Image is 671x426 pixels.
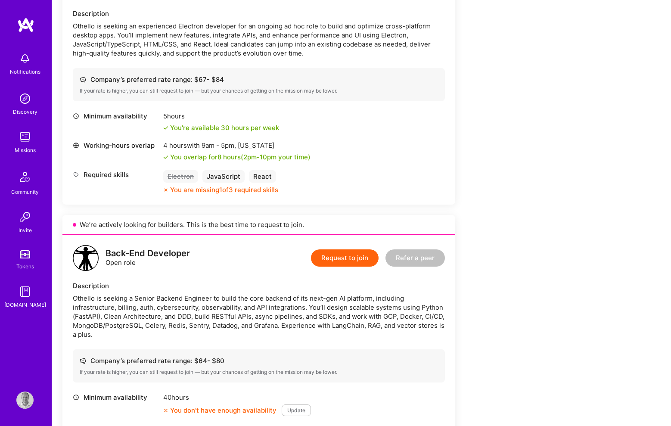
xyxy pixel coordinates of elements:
div: Working-hours overlap [73,141,159,150]
div: You are missing 1 of 3 required skills [170,185,278,194]
img: User Avatar [16,392,34,409]
div: Company’s preferred rate range: $ 67 - $ 84 [80,75,438,84]
div: Discovery [13,107,37,116]
div: Open role [106,249,190,267]
div: Company’s preferred rate range: $ 64 - $ 80 [80,356,438,365]
div: [DOMAIN_NAME] [4,300,46,309]
span: 2pm - 10pm [243,153,276,161]
img: discovery [16,90,34,107]
div: Invite [19,226,32,235]
img: teamwork [16,128,34,146]
div: You overlap for 8 hours ( your time) [170,152,311,162]
div: Othello is seeking an experienced Electron developer for an ongoing ad hoc role to build and opti... [73,22,445,58]
div: Required skills [73,170,159,179]
div: Minimum availability [73,393,159,402]
div: JavaScript [202,170,245,183]
img: Community [15,167,35,187]
button: Update [282,404,311,416]
a: User Avatar [14,392,36,409]
button: Refer a peer [385,249,445,267]
span: 9am - 5pm , [200,141,238,149]
img: guide book [16,283,34,300]
i: icon CloseOrange [163,187,168,193]
img: bell [16,50,34,67]
div: Othello is seeking a Senior Backend Engineer to build the core backend of its next-gen AI platfor... [73,294,445,339]
div: Description [73,9,445,18]
div: We’re actively looking for builders. This is the best time to request to join. [62,215,455,235]
i: icon CloseOrange [163,408,168,413]
div: Tokens [16,262,34,271]
img: tokens [20,250,30,258]
div: Description [73,281,445,290]
div: You don’t have enough availability [163,406,276,415]
div: You're available 30 hours per week [163,123,279,132]
i: icon Tag [73,171,79,178]
div: 5 hours [163,112,279,121]
i: icon World [73,142,79,149]
i: icon Clock [73,394,79,401]
i: icon Clock [73,113,79,119]
i: icon Cash [80,76,86,83]
div: If your rate is higher, you can still request to join — but your chances of getting on the missio... [80,369,438,376]
div: Missions [15,146,36,155]
div: React [249,170,276,183]
button: Request to join [311,249,379,267]
i: icon Check [163,155,168,160]
i: icon Check [163,125,168,131]
img: Invite [16,208,34,226]
div: 4 hours with [US_STATE] [163,141,311,150]
div: Notifications [10,67,40,76]
div: 40 hours [163,393,311,402]
img: logo [73,245,99,271]
div: Minimum availability [73,112,159,121]
div: If your rate is higher, you can still request to join — but your chances of getting on the missio... [80,87,438,94]
div: Electron [163,170,198,183]
img: logo [17,17,34,33]
div: Community [11,187,39,196]
div: Back-End Developer [106,249,190,258]
i: icon Cash [80,358,86,364]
